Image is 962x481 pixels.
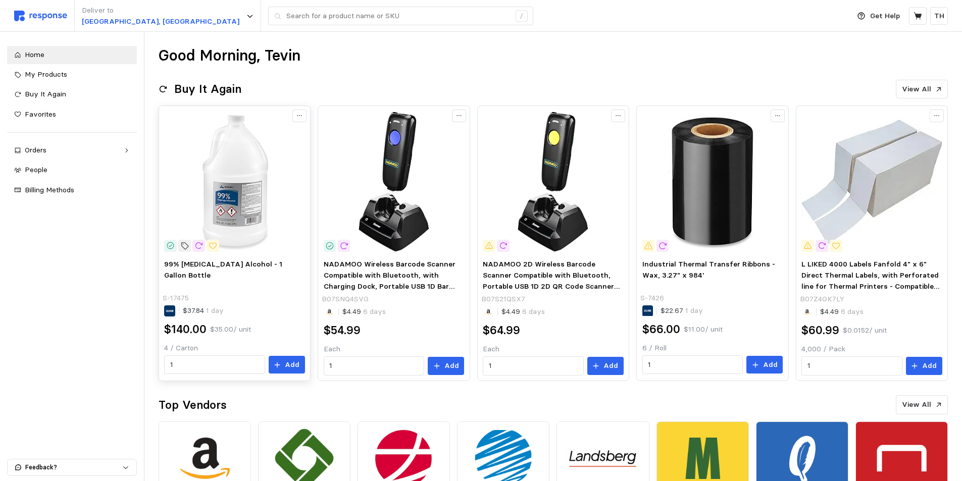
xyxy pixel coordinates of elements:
[8,459,136,475] button: Feedback?
[520,307,545,316] span: 6 days
[489,357,578,375] input: Qty
[930,7,948,25] button: TH
[164,112,305,252] img: S-17475_US
[82,5,239,16] p: Deliver to
[642,112,783,252] img: S-7426
[851,7,906,26] button: Get Help
[801,344,942,355] p: 4,000 / Pack
[807,357,896,375] input: Qty
[7,141,137,159] a: Orders
[324,344,464,355] p: Each
[170,356,259,374] input: Qty
[906,357,942,375] button: Add
[746,356,783,374] button: Add
[163,293,189,304] p: S-17475
[159,397,227,413] h2: Top Vendors
[661,305,703,316] p: $22.67
[324,259,455,323] span: NADAMOO Wireless Barcode Scanner Compatible with Bluetooth, with Charging Dock, Portable USB 1D B...
[801,323,839,338] h2: $60.99
[642,343,783,354] p: 6 / Roll
[7,85,137,103] a: Buy It Again
[896,395,948,414] button: View All
[269,356,305,374] button: Add
[7,46,137,64] a: Home
[839,307,864,316] span: 6 days
[684,324,723,335] p: $11.00 / unit
[14,11,67,21] img: svg%3e
[896,80,948,99] button: View All
[25,185,74,194] span: Billing Methods
[25,463,122,472] p: Feedback?
[800,294,844,305] p: B07Z4GK7LY
[82,16,239,27] p: [GEOGRAPHIC_DATA], [GEOGRAPHIC_DATA]
[483,344,623,355] p: Each
[25,70,67,79] span: My Products
[210,324,251,335] p: $35.00 / unit
[7,105,137,124] a: Favorites
[922,360,937,371] p: Add
[640,293,664,304] p: S-7426
[587,357,624,375] button: Add
[324,323,361,338] h2: $54.99
[164,343,305,354] p: 4 / Carton
[7,161,137,179] a: People
[483,323,520,338] h2: $64.99
[820,306,864,317] p: $4.49
[329,357,418,375] input: Qty
[603,360,618,371] p: Add
[642,322,680,337] h2: $66.00
[7,66,137,84] a: My Products
[174,81,241,97] h2: Buy It Again
[159,46,300,66] h1: Good Morning, Tevin
[25,110,56,119] span: Favorites
[164,322,207,337] h2: $140.00
[25,50,44,59] span: Home
[683,306,703,315] span: 1 day
[870,11,900,22] p: Get Help
[164,259,282,280] span: 99% [MEDICAL_DATA] Alcohol - 1 Gallon Bottle
[204,306,224,315] span: 1 day
[642,259,775,280] span: Industrial Thermal Transfer Ribbons - Wax, 3.27" x 984'
[481,294,525,305] p: B07S21QSX7
[483,259,620,323] span: NADAMOO 2D Wireless Barcode Scanner Compatible with Bluetooth, Portable USB 1D 2D QR Code Scanner...
[342,306,386,317] p: $4.49
[25,165,47,174] span: People
[324,112,464,252] img: 61R8X2SrKIL.__AC_SX300_SY300_QL70_FMwebp_.jpg
[516,10,528,22] div: /
[444,360,459,371] p: Add
[902,399,931,410] p: View All
[285,359,299,370] p: Add
[763,359,778,370] p: Add
[483,112,623,252] img: 612M7PgNXNL.__AC_SX300_SY300_QL70_FMwebp_.jpg
[428,357,464,375] button: Add
[801,259,939,312] span: L LIKED 4000 Labels Fanfold 4" x 6" Direct Thermal Labels, with Perforated line for Thermal Print...
[7,181,137,199] a: Billing Methods
[501,306,545,317] p: $4.49
[648,356,737,374] input: Qty
[183,305,224,316] p: $37.84
[286,7,510,25] input: Search for a product name or SKU
[25,89,66,98] span: Buy It Again
[902,84,931,95] p: View All
[322,294,369,305] p: B07SNQ4SVG
[934,11,944,22] p: TH
[801,112,942,252] img: 61kZ5mp4iJL.__AC_SX300_SY300_QL70_FMwebp_.jpg
[25,145,119,156] div: Orders
[361,307,386,316] span: 6 days
[843,325,887,336] p: $0.0152 / unit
